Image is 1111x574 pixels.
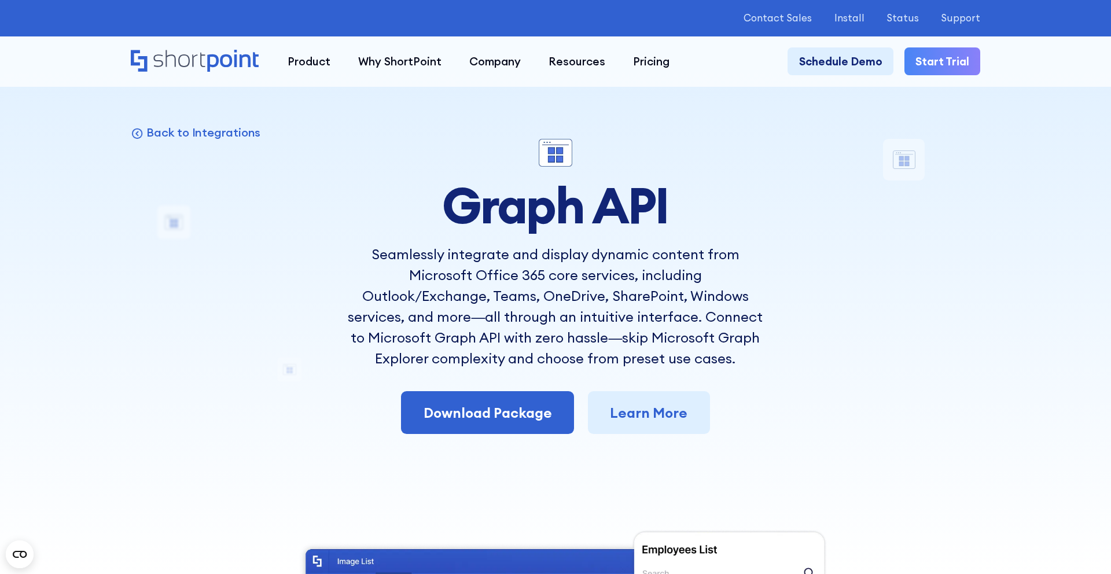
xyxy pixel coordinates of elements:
[834,13,864,24] a: Install
[744,13,812,24] a: Contact Sales
[941,13,980,24] a: Support
[904,47,980,75] a: Start Trial
[886,13,919,24] a: Status
[539,139,572,167] img: Graph API
[146,125,260,140] p: Back to Integrations
[455,47,535,75] a: Company
[131,125,261,140] a: Back to Integrations
[344,47,455,75] a: Why ShortPoint
[469,53,521,70] div: Company
[788,47,893,75] a: Schedule Demo
[358,53,442,70] div: Why ShortPoint
[347,244,764,369] p: Seamlessly integrate and display dynamic content from Microsoft Office 365 core services, includi...
[131,50,260,74] a: Home
[288,53,330,70] div: Product
[619,47,683,75] a: Pricing
[588,391,710,434] a: Learn More
[535,47,619,75] a: Resources
[347,178,764,233] h1: Graph API
[633,53,669,70] div: Pricing
[274,47,344,75] a: Product
[401,391,574,434] a: Download Package
[549,53,605,70] div: Resources
[6,540,34,568] button: Open CMP widget
[903,440,1111,574] iframe: Chat Widget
